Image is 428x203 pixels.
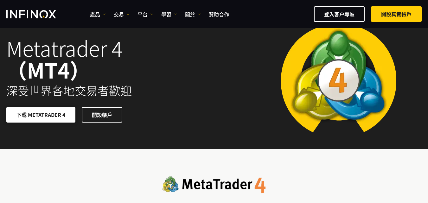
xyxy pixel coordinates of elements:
a: 登入客户專區 [314,6,365,22]
a: 平台 [137,10,153,18]
a: 產品 [90,10,106,18]
img: Meta Trader 4 logo [162,176,266,193]
a: 開設真實帳戶 [371,6,422,22]
h2: 深受世界各地交易者歡迎 [6,84,206,98]
img: Meta Trader 4 [276,10,401,149]
a: 下載 METATRADER 4 [6,107,75,123]
a: 開設帳戶 [82,107,122,123]
a: 學習 [161,10,177,18]
a: 贊助合作 [209,10,229,18]
a: 交易 [114,10,130,18]
a: INFINOX Logo [6,10,71,18]
a: 關於 [185,10,201,18]
h1: Metatrader 4 [6,37,206,80]
strong: （MT4） [6,55,90,85]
